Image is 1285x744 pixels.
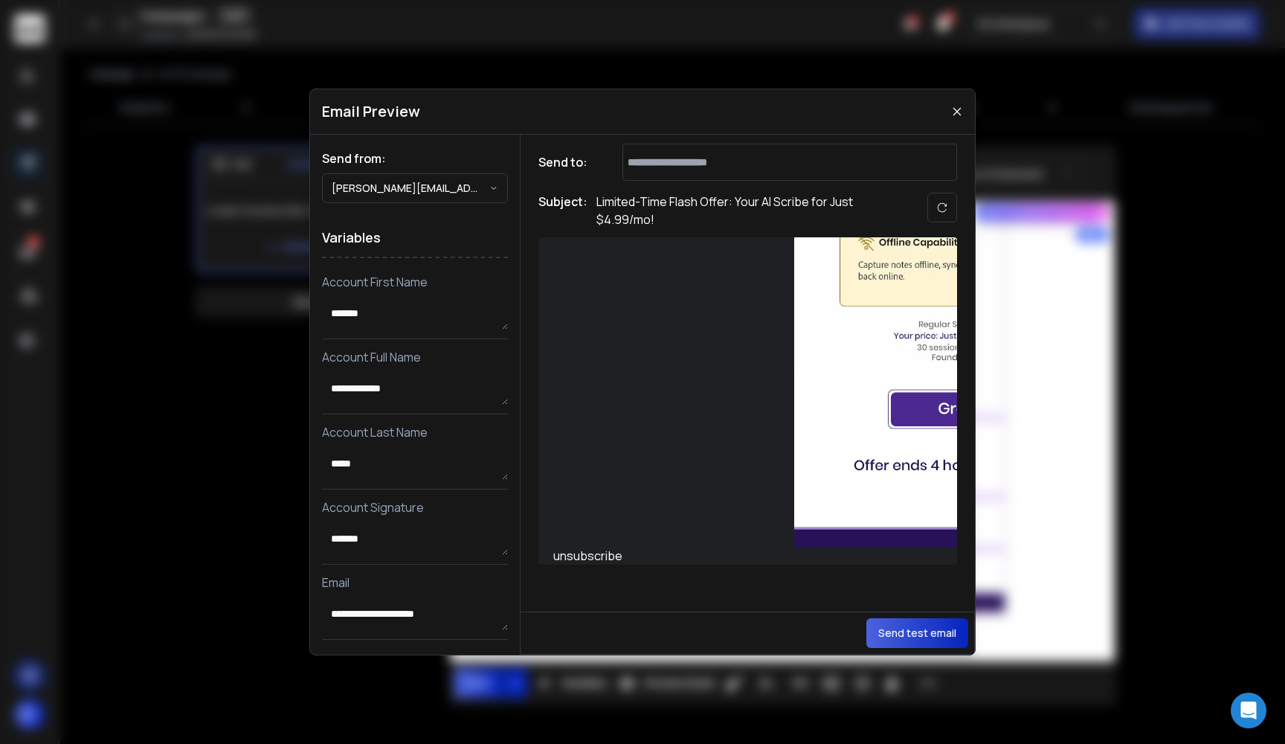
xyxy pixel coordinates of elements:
p: [PERSON_NAME][EMAIL_ADDRESS][DOMAIN_NAME] [332,181,489,196]
p: Account First Name [322,273,508,291]
div: Open Intercom Messenger [1231,693,1266,728]
p: Account Full Name [322,348,508,366]
img: 94f90370-5d0f-4328-a6ff-10e368a2e3de.jpeg [794,488,1240,547]
h1: Email Preview [322,101,420,122]
button: Send test email [866,618,968,648]
p: Limited-Time Flash Offer: Your AI Scribe for Just $4.99/mo! [596,193,894,228]
a: unsubscribe [553,548,622,564]
img: 40fac5a5-5132-4fc9-9a81-e8fa1b7adbda.jpeg [794,445,1240,488]
h1: Send from: [322,150,508,167]
img: e65ace51-3392-4ce7-85df-354efd5cdedd.jpeg [794,374,1240,445]
p: Email [322,574,508,591]
h1: Subject: [538,193,587,228]
h1: Variables [322,218,508,258]
p: Account Signature [322,498,508,516]
p: Account Last Name [322,423,508,441]
h1: Send to: [538,153,598,171]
